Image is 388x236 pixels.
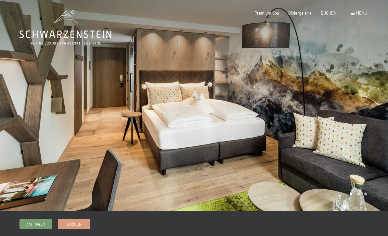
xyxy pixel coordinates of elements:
span: Menü [356,10,367,16]
a: Anfragen [20,219,52,229]
a: Premium Spa [254,10,279,16]
span: Anfragen [26,221,45,227]
a: BUCHEN [321,10,337,16]
span: Buchen [67,221,82,227]
a: Bildergalerie [288,10,312,16]
a: Buchen [58,219,90,229]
